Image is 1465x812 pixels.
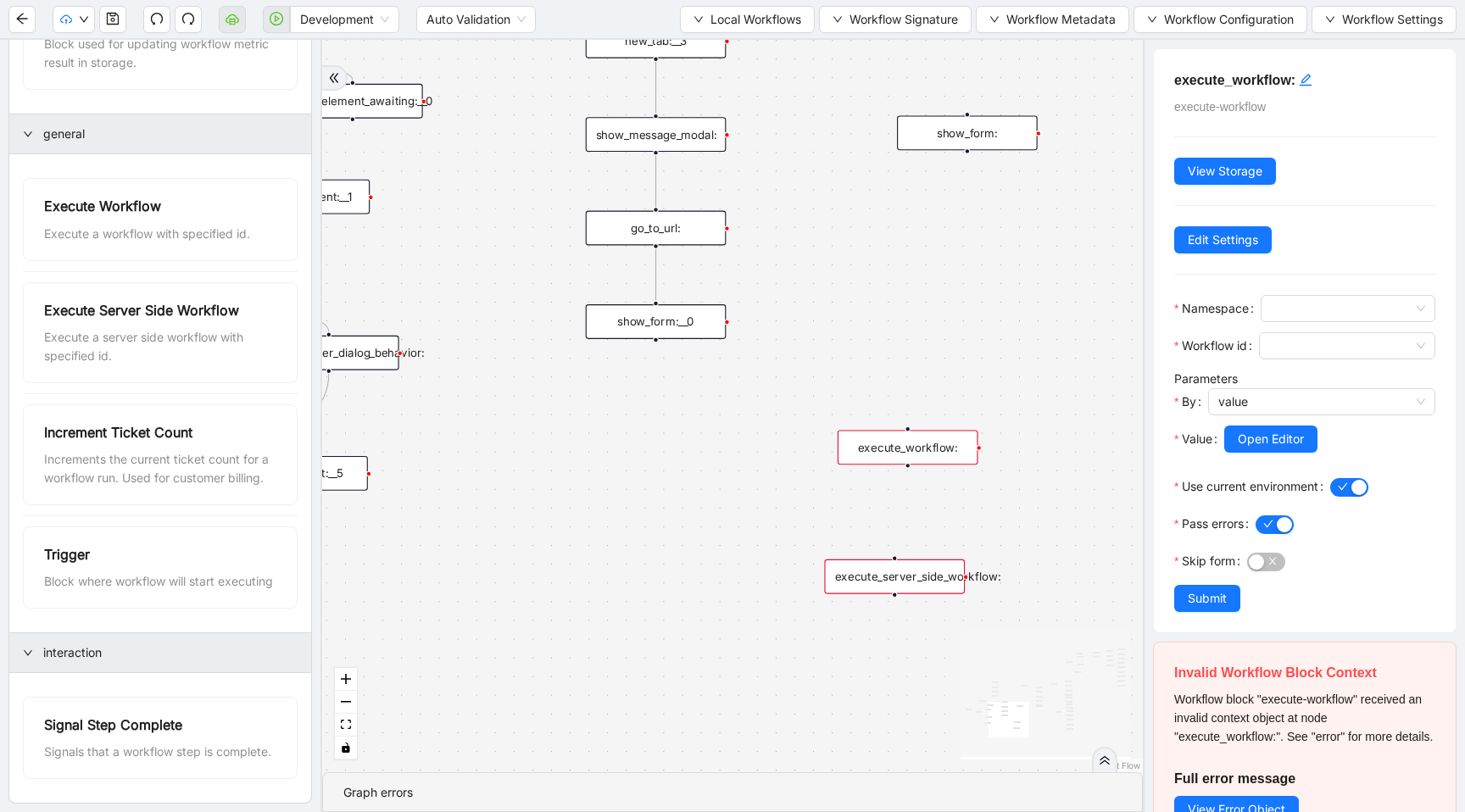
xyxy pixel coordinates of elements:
[1174,769,1435,789] h5: Full error message
[230,180,370,214] div: wait_for_element:__1
[43,643,298,662] span: interaction
[819,6,972,33] button: downWorkflow Signature
[1312,6,1457,33] button: downWorkflow Settings
[1188,589,1227,608] span: Submit
[79,14,89,25] span: down
[586,24,727,58] div: new_tab:__3
[282,84,423,119] div: hard_element_awaiting:__0plus-circle
[43,125,298,143] span: general
[106,12,120,25] span: save
[1147,14,1157,25] span: down
[1182,336,1247,355] span: Workflow id
[883,608,906,631] span: plus-circle
[710,10,801,29] span: Local Workflows
[838,430,978,464] div: execute_workflow:
[227,456,368,491] div: click_element:__5
[989,14,1000,25] span: down
[824,559,965,594] div: execute_server_side_workflow:plus-circle
[341,132,365,156] span: plus-circle
[586,117,727,152] div: show_message_modal:
[8,6,36,33] button: arrow-left
[1218,389,1425,414] span: value
[1188,162,1262,181] span: View Storage
[335,691,357,714] button: zoom out
[44,328,276,365] div: Execute a server side workflow with specified id.
[23,129,33,139] span: right
[1164,10,1294,29] span: Workflow Configuration
[15,12,29,25] span: arrow-left
[259,336,399,370] div: set_browser_dialog_behavior:
[343,783,1122,802] div: Graph errors
[1134,6,1307,33] button: downWorkflow Configuration
[586,304,727,339] div: show_form:__0
[23,648,33,658] span: right
[44,422,276,443] div: Increment Ticket Count
[44,196,276,217] div: Execute Workflow
[175,6,202,33] button: redo
[1224,425,1317,453] button: Open Editor
[60,14,72,25] span: cloud-upload
[976,6,1129,33] button: downWorkflow Metadata
[44,300,276,321] div: Execute Server Side Workflow
[1174,70,1435,91] h5: execute_workflow:
[44,572,276,591] div: Block where workflow will start executing
[1342,10,1443,29] span: Workflow Settings
[335,737,357,759] button: toggle interactivity
[1182,430,1212,448] span: Value
[226,12,239,25] span: cloud-server
[1174,585,1240,612] button: Submit
[1182,299,1249,318] span: Namespace
[1325,14,1335,25] span: down
[9,633,311,672] div: interaction
[143,6,170,33] button: undo
[335,714,357,737] button: fit view
[1174,692,1433,743] span: Workflow block "execute-workflow" received an invalid context object at node "execute_workflow:"....
[181,12,195,25] span: redo
[1174,100,1266,114] span: execute-workflow
[53,6,95,33] button: cloud-uploaddown
[1096,760,1140,770] a: React Flow attribution
[1182,552,1235,570] span: Skip form
[1099,754,1111,766] span: double-right
[1299,70,1312,90] div: click to edit id
[824,559,965,594] div: execute_server_side_workflow:
[44,450,276,487] div: Increments the current ticket count for a workflow run. Used for customer billing.
[586,211,727,246] div: go_to_url:
[335,668,357,691] button: zoom in
[219,6,246,33] button: cloud-server
[150,12,164,25] span: undo
[44,544,276,565] div: Trigger
[44,225,276,243] div: Execute a workflow with specified id.
[955,164,979,188] span: plus-circle
[1174,663,1435,683] h5: Invalid Workflow Block Context
[99,6,126,33] button: save
[680,6,815,33] button: downLocal Workflows
[9,114,311,153] div: general
[838,430,978,464] div: execute_workflow:plus-circle
[586,304,727,339] div: show_form:__0plus-circle
[44,715,276,736] div: Signal Step Complete
[896,479,920,503] span: plus-circle
[897,115,1038,150] div: show_form:
[1174,158,1276,185] button: View Storage
[282,84,423,119] div: hard_element_awaiting:__0
[300,7,389,32] span: Development
[1182,392,1196,411] span: By
[1174,371,1238,386] label: Parameters
[44,35,276,72] div: Block used for updating workflow metric result in storage.
[644,353,668,376] span: plus-circle
[833,14,843,25] span: down
[694,14,704,25] span: down
[44,742,276,761] div: Signals that a workflow step is complete.
[1299,73,1312,86] span: edit
[897,115,1038,150] div: show_form:plus-circle
[426,7,526,32] span: Auto Validation
[849,10,958,29] span: Workflow Signature
[1238,430,1304,448] span: Open Editor
[1182,477,1318,496] span: Use current environment
[1006,10,1116,29] span: Workflow Metadata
